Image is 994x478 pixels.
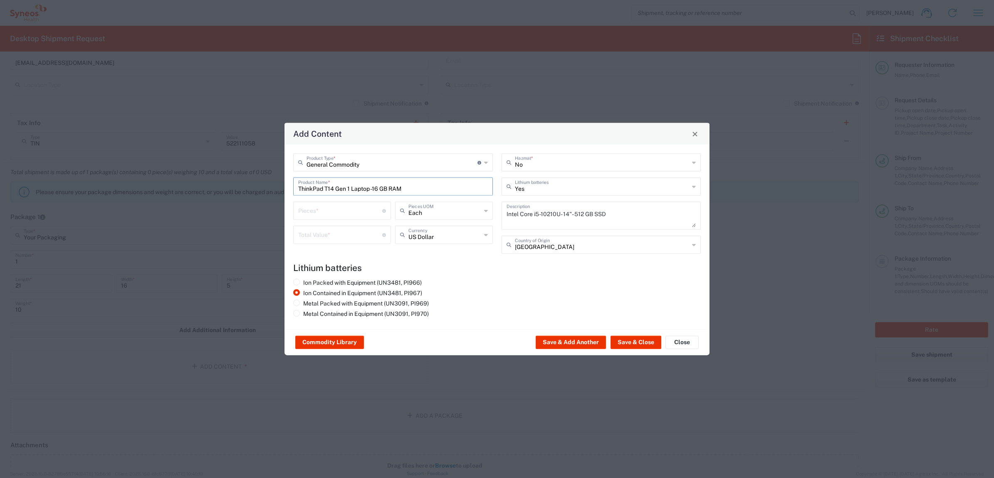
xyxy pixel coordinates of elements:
[665,336,699,349] button: Close
[293,128,342,140] h4: Add Content
[611,336,661,349] button: Save & Close
[295,336,364,349] button: Commodity Library
[293,289,422,297] label: Ion Contained in Equipment (UN3481, PI967)
[536,336,606,349] button: Save & Add Another
[293,279,422,286] label: Ion Packed with Equipment (UN3481, PI966)
[293,310,429,318] label: Metal Contained in Equipment (UN3091, PI970)
[293,263,701,273] h4: Lithium batteries
[689,128,701,140] button: Close
[293,300,429,307] label: Metal Packed with Equipment (UN3091, PI969)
